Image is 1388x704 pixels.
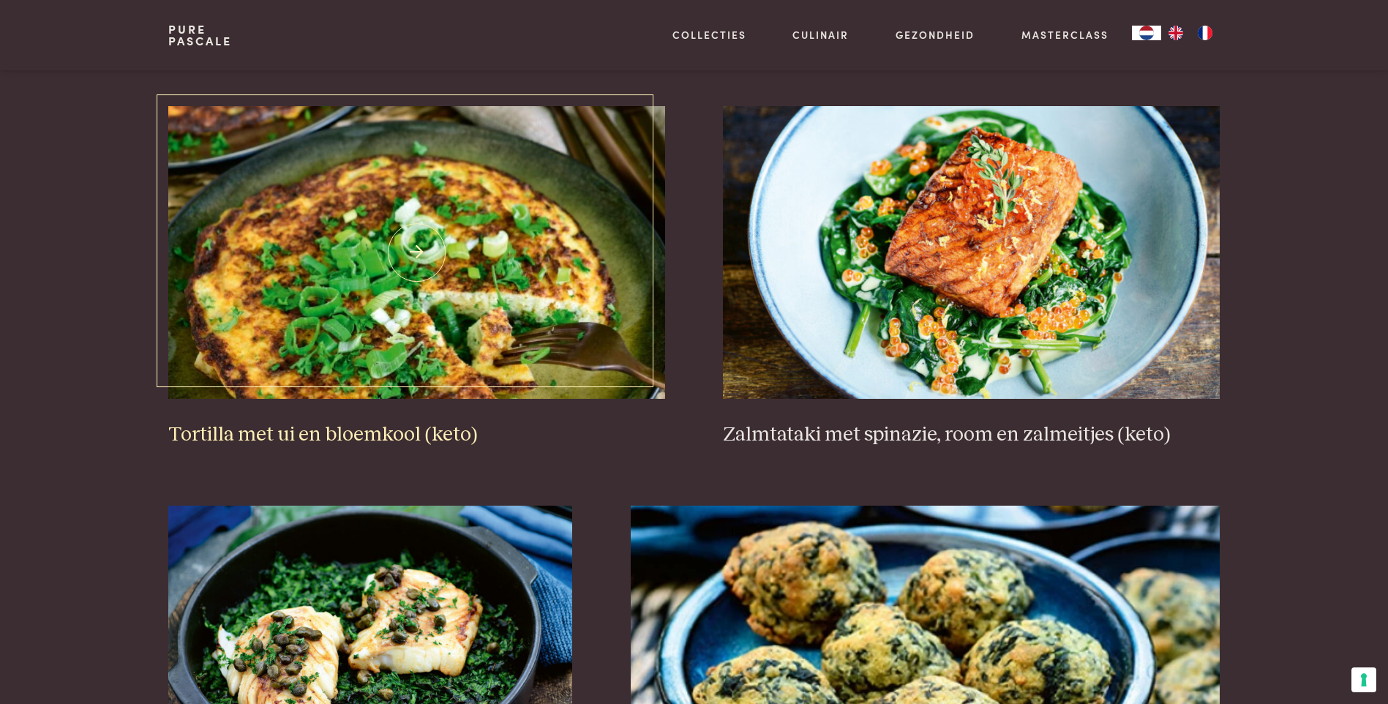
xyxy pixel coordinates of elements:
[1132,26,1161,40] a: NL
[1132,26,1161,40] div: Language
[672,27,746,42] a: Collecties
[723,422,1219,448] h3: Zalmtataki met spinazie, room en zalmeitjes (keto)
[723,106,1219,447] a: Zalmtataki met spinazie, room en zalmeitjes (keto) Zalmtataki met spinazie, room en zalmeitjes (k...
[1021,27,1108,42] a: Masterclass
[1161,26,1190,40] a: EN
[1132,26,1220,40] aside: Language selected: Nederlands
[723,106,1219,399] img: Zalmtataki met spinazie, room en zalmeitjes (keto)
[1351,667,1376,692] button: Uw voorkeuren voor toestemming voor trackingtechnologieën
[168,106,664,447] a: Tortilla met ui en bloemkool (keto) Tortilla met ui en bloemkool (keto)
[168,106,664,399] img: Tortilla met ui en bloemkool (keto)
[1161,26,1220,40] ul: Language list
[792,27,849,42] a: Culinair
[168,23,232,47] a: PurePascale
[168,422,664,448] h3: Tortilla met ui en bloemkool (keto)
[1190,26,1220,40] a: FR
[896,27,975,42] a: Gezondheid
